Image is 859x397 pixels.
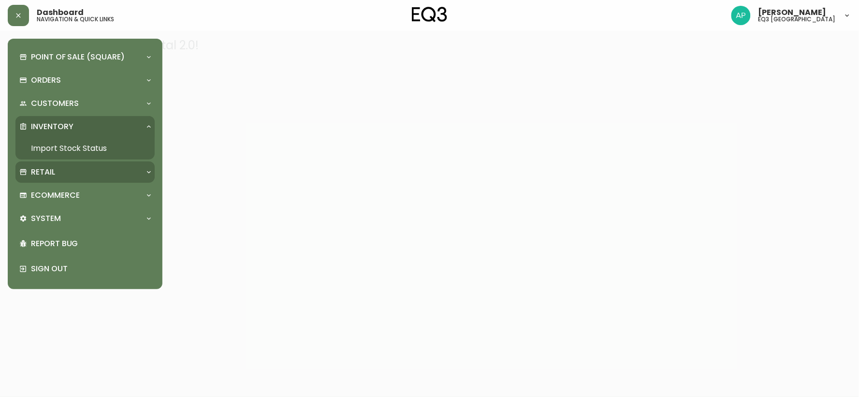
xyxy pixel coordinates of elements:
[15,231,155,256] div: Report Bug
[31,52,125,62] p: Point of Sale (Square)
[758,9,827,16] span: [PERSON_NAME]
[37,9,84,16] span: Dashboard
[31,190,80,201] p: Ecommerce
[31,238,151,249] p: Report Bug
[37,16,114,22] h5: navigation & quick links
[31,213,61,224] p: System
[15,46,155,68] div: Point of Sale (Square)
[31,75,61,86] p: Orders
[31,264,151,274] p: Sign Out
[15,208,155,229] div: System
[31,98,79,109] p: Customers
[412,7,448,22] img: logo
[15,70,155,91] div: Orders
[758,16,836,22] h5: eq3 [GEOGRAPHIC_DATA]
[731,6,751,25] img: 3897410ab0ebf58098a0828baeda1fcd
[31,121,73,132] p: Inventory
[15,185,155,206] div: Ecommerce
[15,162,155,183] div: Retail
[31,167,55,177] p: Retail
[15,116,155,137] div: Inventory
[15,137,155,160] a: Import Stock Status
[15,93,155,114] div: Customers
[15,256,155,281] div: Sign Out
